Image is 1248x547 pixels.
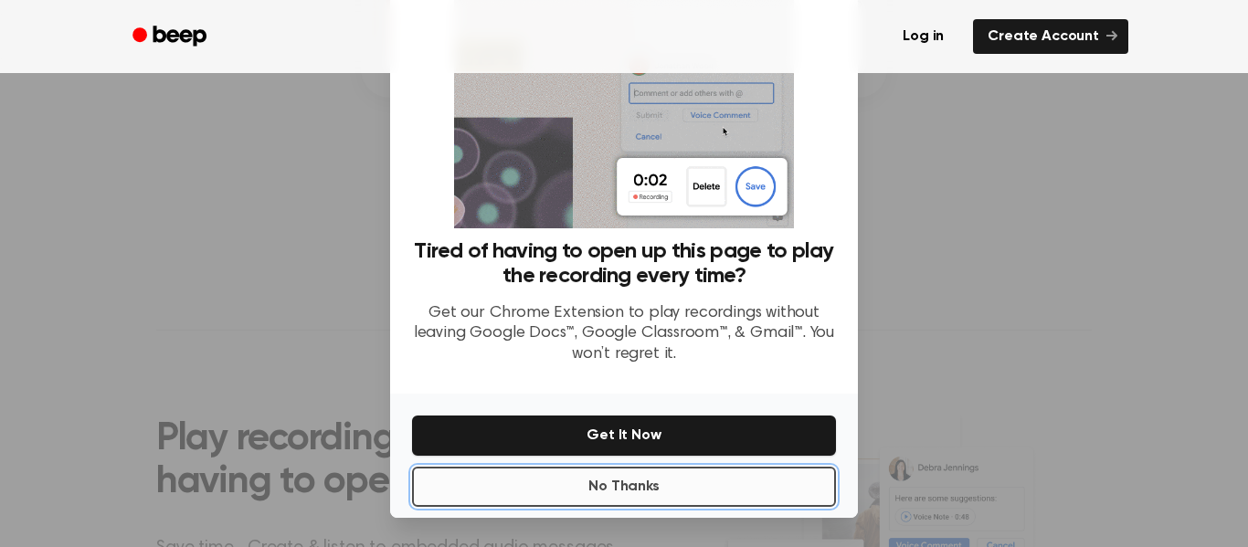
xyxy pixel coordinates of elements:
[412,416,836,456] button: Get It Now
[412,239,836,289] h3: Tired of having to open up this page to play the recording every time?
[412,467,836,507] button: No Thanks
[120,19,223,55] a: Beep
[412,303,836,365] p: Get our Chrome Extension to play recordings without leaving Google Docs™, Google Classroom™, & Gm...
[973,19,1128,54] a: Create Account
[884,16,962,58] a: Log in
